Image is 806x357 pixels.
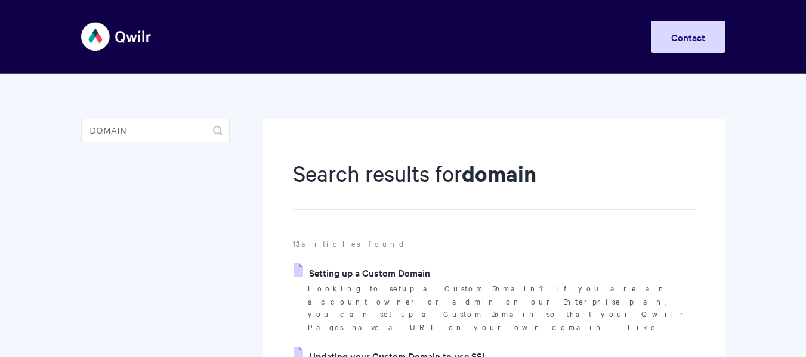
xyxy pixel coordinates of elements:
h1: Search results for [293,158,694,210]
img: Qwilr Help Center [81,14,152,59]
strong: domain [462,159,536,188]
p: articles found [293,237,694,250]
input: Search [81,119,230,142]
p: Looking to setup a Custom Domain? If you are an account owner or admin on our Enterprise plan, yo... [308,282,694,334]
a: Setting up a Custom Domain [294,263,430,281]
strong: 13 [293,238,301,249]
a: Contact [651,21,725,53]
